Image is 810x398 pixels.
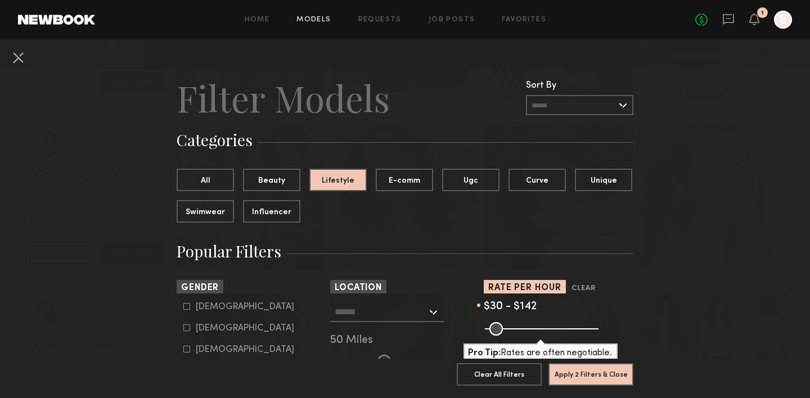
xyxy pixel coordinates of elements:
a: Requests [358,16,402,24]
button: Apply 2 Filters & Close [548,363,633,386]
div: Sort By [526,81,633,91]
button: E-comm [376,169,433,191]
h2: Filter Models [177,75,390,120]
div: Rates are often negotiable. We recommend increasing search max by $50. [463,343,618,385]
button: Curve [508,169,566,191]
h3: Popular Filters [177,241,633,262]
div: [DEMOGRAPHIC_DATA] [196,304,294,310]
button: Swimwear [177,200,234,223]
common-close-button: Cancel [9,48,27,69]
button: Unique [575,169,632,191]
a: E [774,11,792,29]
button: Clear [571,282,596,295]
span: Gender [181,284,219,292]
a: Job Posts [429,16,475,24]
a: Home [245,16,270,24]
div: 1 [761,10,764,16]
button: Beauty [243,169,300,191]
div: [DEMOGRAPHIC_DATA] [196,346,294,353]
button: All [177,169,234,191]
span: Rate per Hour [488,284,561,292]
a: Favorites [502,16,546,24]
button: Cancel [9,48,27,66]
h3: Categories [177,129,633,151]
button: Clear All Filters [457,363,542,386]
span: $30 - $142 [484,301,537,312]
button: Influencer [243,200,300,223]
button: Ugc [442,169,499,191]
span: Location [335,284,382,292]
div: 50 Miles [330,336,480,346]
b: Pro Tip: [468,349,501,358]
button: Lifestyle [309,169,367,191]
div: [DEMOGRAPHIC_DATA] [196,325,294,332]
a: Models [296,16,331,24]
